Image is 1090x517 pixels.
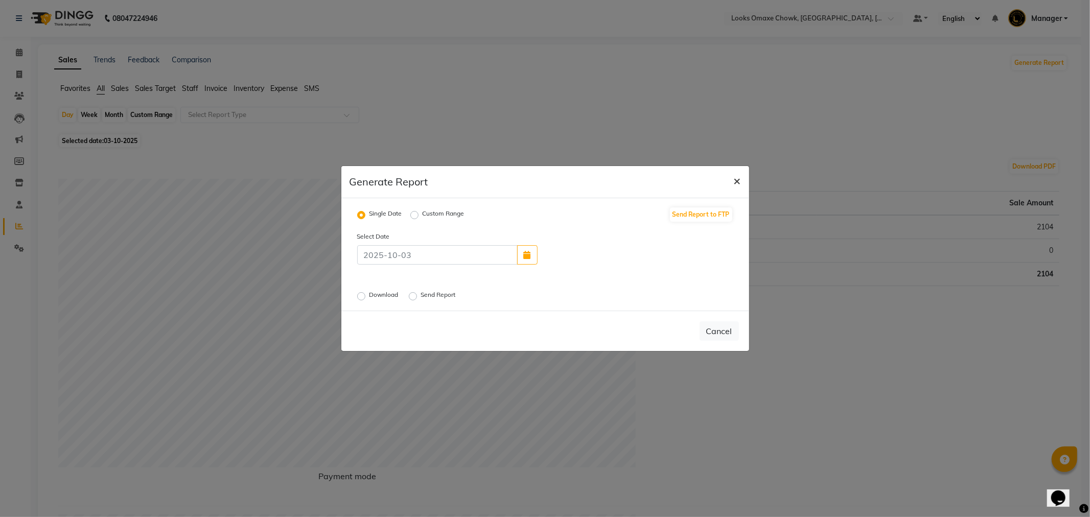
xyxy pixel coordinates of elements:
[700,321,739,341] button: Cancel
[726,166,749,195] button: Close
[423,209,465,221] label: Custom Range
[350,174,428,190] h5: Generate Report
[421,290,458,302] label: Send Report
[369,209,402,221] label: Single Date
[357,245,518,265] input: 2025-10-03
[670,207,732,222] button: Send Report to FTP
[1047,476,1080,507] iframe: chat widget
[734,173,741,188] span: ×
[369,290,401,302] label: Download
[350,232,448,241] label: Select Date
